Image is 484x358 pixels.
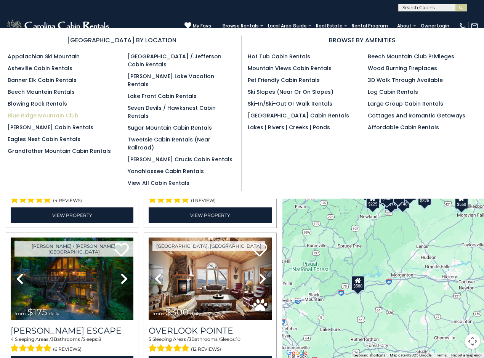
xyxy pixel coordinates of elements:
button: Map camera controls [465,334,480,349]
span: daily [49,311,59,316]
a: [PERSON_NAME] Escape [11,326,133,336]
a: Lakes | Rivers | Creeks | Ponds [248,124,330,131]
span: $300 [165,307,189,318]
a: Rental Program [348,21,392,31]
a: Ski-in/Ski-Out or Walk Rentals [248,100,332,108]
img: thumbnail_163477009.jpeg [149,238,271,320]
span: 3 [189,336,191,342]
a: Grandfather Mountain Cabin Rentals [8,147,111,155]
div: $400 [380,188,394,203]
h3: Todd Escape [11,326,133,336]
h3: BROWSE BY AMENITIES [248,35,476,45]
span: My Favs [193,22,211,29]
a: Hot Tub Cabin Rentals [248,53,310,60]
a: [GEOGRAPHIC_DATA], [GEOGRAPHIC_DATA] [152,241,265,251]
a: Affordable Cabin Rentals [368,124,439,131]
div: $375 [384,194,398,209]
span: 5 [149,336,151,342]
a: Banner Elk Cabin Rentals [8,76,77,84]
span: daily [190,311,201,316]
a: Pet Friendly Cabin Rentals [248,76,320,84]
a: Yonahlossee Cabin Rentals [128,167,204,175]
img: White-1-2.png [6,18,111,34]
span: 10 [236,336,240,342]
a: View All Cabin Rentals [128,179,189,187]
span: 3 [51,336,54,342]
img: Google [284,348,309,358]
span: (4 reviews) [53,196,82,205]
a: Log Cabin Rentals [368,88,418,96]
a: [PERSON_NAME] / [PERSON_NAME], [GEOGRAPHIC_DATA] [14,241,133,257]
a: Open this area in Google Maps (opens a new window) [284,348,309,358]
a: Browse Rentals [219,21,263,31]
a: [GEOGRAPHIC_DATA] Cabin Rentals [248,112,349,119]
a: Add to favorites [252,242,267,258]
span: (1 review) [191,196,216,205]
a: Sugar Mountain Cabin Rentals [128,124,212,132]
a: Tweetsie Cabin Rentals (Near Railroad) [128,136,210,151]
button: Keyboard shortcuts [353,353,385,358]
a: View Property [149,207,271,223]
span: from [14,311,26,316]
a: Overlook Pointe [149,326,271,336]
a: Real Estate [312,21,346,31]
a: Beech Mountain Rentals [8,88,75,96]
div: Sleeping Areas / Bathrooms / Sleeps: [149,336,271,354]
div: $130 [403,185,417,201]
div: $480 [391,187,405,202]
img: mail-regular-white.png [471,22,478,30]
div: $325 [418,190,432,205]
span: 8 [98,336,101,342]
span: Map data ©2025 Google [390,353,431,357]
div: $580 [351,275,365,291]
a: [PERSON_NAME] Cabin Rentals [8,124,93,131]
a: Eagles Nest Cabin Rentals [8,135,80,143]
a: [GEOGRAPHIC_DATA] / Jefferson Cabin Rentals [128,53,221,68]
a: Beech Mountain Club Privileges [368,53,454,60]
a: Appalachian Ski Mountain [8,53,80,60]
a: Mountain Views Cabin Rentals [248,64,332,72]
a: Owner Login [417,21,453,31]
a: 3D Walk Through Available [368,76,443,84]
a: Large Group Cabin Rentals [368,100,443,108]
a: Ski Slopes (Near or On Slopes) [248,88,333,96]
a: Blowing Rock Rentals [8,100,67,108]
h3: [GEOGRAPHIC_DATA] BY LOCATION [8,35,236,45]
div: $140 [396,193,410,209]
a: View Property [11,207,133,223]
span: (6 reviews) [53,344,82,354]
div: $550 [455,194,469,209]
div: $225 [366,194,380,209]
a: Report a map error [451,353,482,357]
span: 4 [11,336,14,342]
div: Sleeping Areas / Bathrooms / Sleeps: [11,336,133,354]
a: Cottages and Romantic Getaways [368,112,465,119]
span: $175 [27,307,47,318]
a: About [393,21,415,31]
span: from [152,311,164,316]
a: Wood Burning Fireplaces [368,64,437,72]
a: Seven Devils / Hawksnest Cabin Rentals [128,104,216,120]
a: Lake Front Cabin Rentals [128,92,197,100]
a: Local Area Guide [264,21,311,31]
img: phone-regular-white.png [459,22,466,30]
a: Blue Ridge Mountain Club [8,112,79,119]
img: thumbnail_168627805.jpeg [11,238,133,320]
a: Asheville Cabin Rentals [8,64,72,72]
a: [PERSON_NAME] Crucis Cabin Rentals [128,156,232,163]
a: My Favs [184,22,211,30]
a: Terms [436,353,447,357]
span: (12 reviews) [191,344,221,354]
a: [PERSON_NAME] Lake Vacation Rentals [128,72,214,88]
